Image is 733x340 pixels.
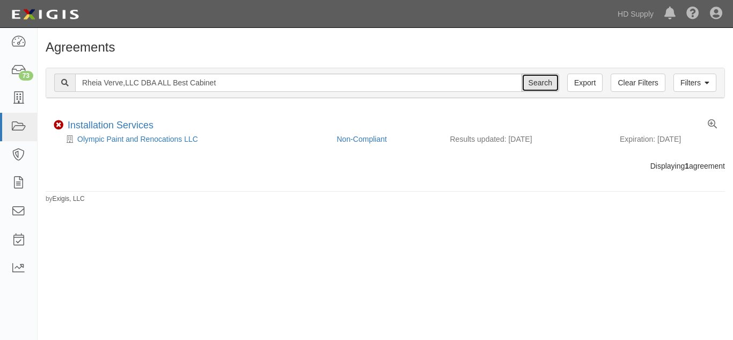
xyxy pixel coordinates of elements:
[19,71,33,81] div: 73
[567,74,603,92] a: Export
[54,134,329,144] div: Olympic Paint and Renocations LLC
[337,135,387,143] a: Non-Compliant
[673,74,716,92] a: Filters
[54,120,63,130] i: Non-Compliant
[620,134,717,144] div: Expiration: [DATE]
[611,74,665,92] a: Clear Filters
[46,40,725,54] h1: Agreements
[450,134,604,144] div: Results updated: [DATE]
[8,5,82,24] img: logo-5460c22ac91f19d4615b14bd174203de0afe785f0fc80cf4dbbc73dc1793850b.png
[38,161,733,171] div: Displaying agreement
[686,8,699,20] i: Help Center - Complianz
[77,135,198,143] a: Olympic Paint and Renocations LLC
[46,194,85,204] small: by
[75,74,522,92] input: Search
[53,195,85,202] a: Exigis, LLC
[68,120,153,132] div: Installation Services
[708,120,717,129] a: View results summary
[68,120,153,131] a: Installation Services
[522,74,559,92] input: Search
[612,3,659,25] a: HD Supply
[685,162,689,170] b: 1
